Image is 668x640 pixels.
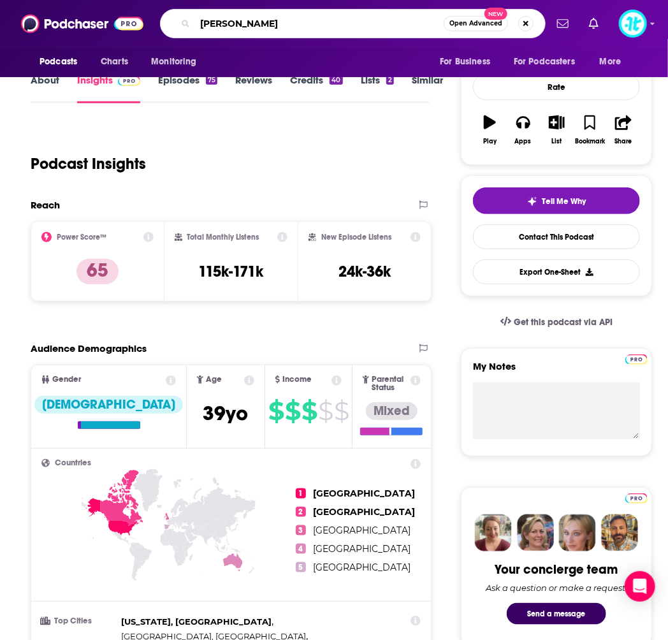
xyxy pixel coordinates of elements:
[31,50,94,74] button: open menu
[296,544,306,554] span: 4
[296,525,306,535] span: 3
[198,262,263,281] h3: 115k-171k
[473,187,640,214] button: tell me why sparkleTell Me Why
[484,8,507,20] span: New
[338,262,391,281] h3: 24k-36k
[505,50,593,74] button: open menu
[584,13,604,34] a: Show notifications dropdown
[366,402,417,420] div: Mixed
[40,53,77,71] span: Podcasts
[160,9,546,38] div: Search podcasts, credits, & more...
[296,488,306,498] span: 1
[625,354,648,365] img: Podchaser Pro
[625,571,655,602] div: Open Intercom Messenger
[473,224,640,249] a: Contact This Podcast
[490,307,623,338] a: Get this podcast via API
[515,138,532,145] div: Apps
[21,11,143,36] img: Podchaser - Follow, Share and Rate Podcasts
[473,74,640,100] div: Rate
[158,74,217,103] a: Episodes75
[601,514,638,551] img: Jon Profile
[517,514,554,551] img: Barbara Profile
[542,196,586,207] span: Tell Me Why
[540,107,573,153] button: List
[206,76,217,85] div: 75
[552,13,574,34] a: Show notifications dropdown
[52,375,81,384] span: Gender
[575,138,605,145] div: Bookmark
[625,353,648,365] a: Pro website
[31,154,146,173] h1: Podcast Insights
[473,259,640,284] button: Export One-Sheet
[31,74,59,103] a: About
[301,401,317,421] span: $
[334,401,349,421] span: $
[55,459,91,467] span: Countries
[314,488,416,499] span: [GEOGRAPHIC_DATA]
[314,543,411,555] span: [GEOGRAPHIC_DATA]
[314,525,411,536] span: [GEOGRAPHIC_DATA]
[268,401,284,421] span: $
[296,507,306,517] span: 2
[34,396,183,414] div: [DEMOGRAPHIC_DATA]
[41,617,116,625] h3: Top Cities
[372,375,408,392] span: Parental Status
[600,53,621,71] span: More
[507,107,540,153] button: Apps
[92,50,136,74] a: Charts
[495,562,618,578] div: Your concierge team
[296,562,306,572] span: 5
[514,317,613,328] span: Get this podcast via API
[203,401,249,426] span: 39 yo
[290,74,342,103] a: Credits40
[57,233,106,242] h2: Power Score™
[625,493,648,504] img: Podchaser Pro
[444,16,508,31] button: Open AdvancedNew
[121,616,272,627] span: [US_STATE], [GEOGRAPHIC_DATA]
[440,53,490,71] span: For Business
[412,74,443,103] a: Similar
[573,107,606,153] button: Bookmark
[614,138,632,145] div: Share
[559,514,596,551] img: Jules Profile
[386,76,394,85] div: 2
[527,196,537,207] img: tell me why sparkle
[235,74,272,103] a: Reviews
[507,603,606,625] button: Send a message
[514,53,575,71] span: For Podcasters
[449,20,502,27] span: Open Advanced
[31,342,147,354] h2: Audience Demographics
[118,76,140,86] img: Podchaser Pro
[142,50,213,74] button: open menu
[619,10,647,38] img: User Profile
[486,583,627,593] div: Ask a question or make a request.
[551,138,562,145] div: List
[619,10,647,38] span: Logged in as ImpactTheory
[314,506,416,518] span: [GEOGRAPHIC_DATA]
[151,53,196,71] span: Monitoring
[121,615,273,629] span: ,
[206,375,222,384] span: Age
[431,50,506,74] button: open menu
[483,138,497,145] div: Play
[321,233,391,242] h2: New Episode Listens
[285,401,300,421] span: $
[361,74,394,103] a: Lists2
[473,107,506,153] button: Play
[625,491,648,504] a: Pro website
[475,514,512,551] img: Sydney Profile
[591,50,637,74] button: open menu
[330,76,342,85] div: 40
[195,13,444,34] input: Search podcasts, credits, & more...
[607,107,640,153] button: Share
[101,53,128,71] span: Charts
[619,10,647,38] button: Show profile menu
[473,360,640,382] label: My Notes
[187,233,259,242] h2: Total Monthly Listens
[314,562,411,573] span: [GEOGRAPHIC_DATA]
[76,259,119,284] p: 65
[282,375,312,384] span: Income
[77,74,140,103] a: InsightsPodchaser Pro
[318,401,333,421] span: $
